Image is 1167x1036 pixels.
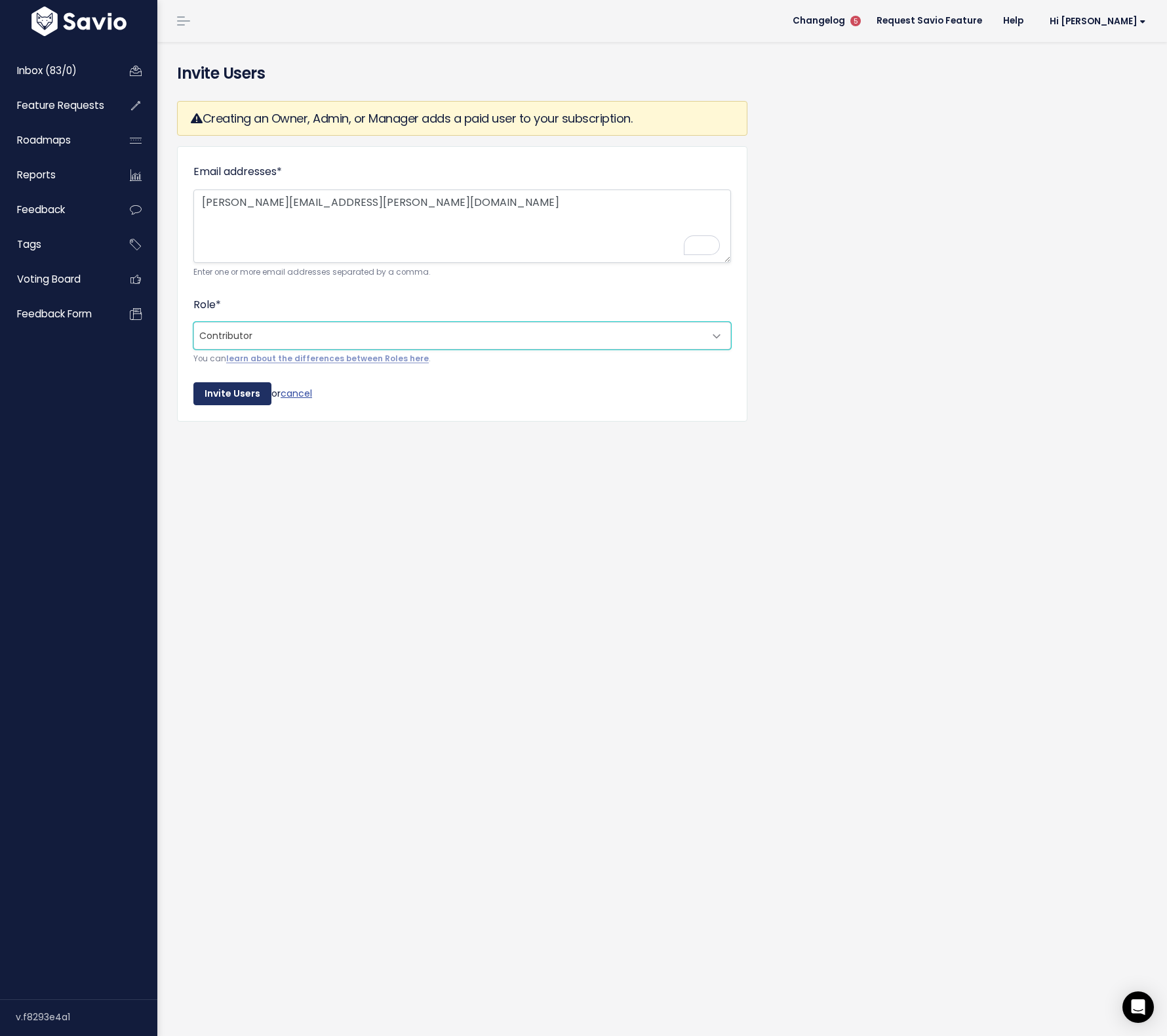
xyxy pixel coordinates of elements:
[1034,11,1157,31] a: Hi [PERSON_NAME]
[3,56,109,86] a: Inbox (83/0)
[1050,16,1146,26] span: Hi [PERSON_NAME]
[226,353,429,364] a: learn about the differences between Roles here
[3,229,109,260] a: Tags
[193,352,731,366] small: You can .
[193,296,221,315] label: Role
[3,90,109,121] a: Feature Requests
[993,11,1034,31] a: Help
[193,382,271,406] input: Invite Users
[28,7,130,36] img: logo-white.9d6f32f41409.svg
[850,16,861,26] span: 5
[193,189,731,263] textarea: To enrich screen reader interactions, please activate Accessibility in Grammarly extension settings
[1122,991,1154,1023] div: Open Intercom Messenger
[17,272,81,286] span: Voting Board
[177,62,1147,85] h4: Invite Users
[3,195,109,225] a: Feedback
[193,163,282,182] label: Email addresses
[3,299,109,329] a: Feedback form
[193,163,731,405] form: or
[3,160,109,190] a: Reports
[17,64,77,77] span: Inbox (83/0)
[16,1000,157,1034] div: v.f8293e4a1
[194,323,704,349] span: Contributor
[17,203,65,216] span: Feedback
[17,98,104,112] span: Feature Requests
[281,386,312,399] a: cancel
[793,16,845,26] span: Changelog
[193,322,731,349] span: Contributor
[3,264,109,294] a: Voting Board
[866,11,993,31] a: Request Savio Feature
[17,307,92,321] span: Feedback form
[17,237,41,251] span: Tags
[193,266,731,279] small: Enter one or more email addresses separated by a comma.
[17,168,56,182] span: Reports
[17,133,71,147] span: Roadmaps
[191,110,734,127] h3: Creating an Owner, Admin, or Manager adds a paid user to your subscription.
[3,125,109,155] a: Roadmaps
